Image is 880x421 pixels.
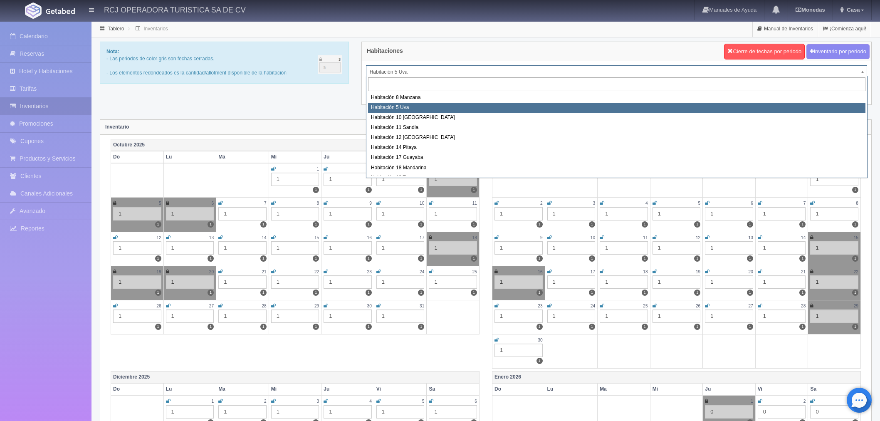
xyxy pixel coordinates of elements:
div: Habitación 12 [GEOGRAPHIC_DATA] [368,133,865,143]
div: Habitación 19 Tuna [368,173,865,183]
div: Habitación 11 Sandia [368,123,865,133]
div: Habitación 17 Guayaba [368,153,865,163]
div: Habitación 5 Uva [368,103,865,113]
div: Habitación 18 Mandarina [368,163,865,173]
div: Habitación 14 Pitaya [368,143,865,153]
div: Habitación 10 [GEOGRAPHIC_DATA] [368,113,865,123]
div: Habitación 8 Manzana [368,93,865,103]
